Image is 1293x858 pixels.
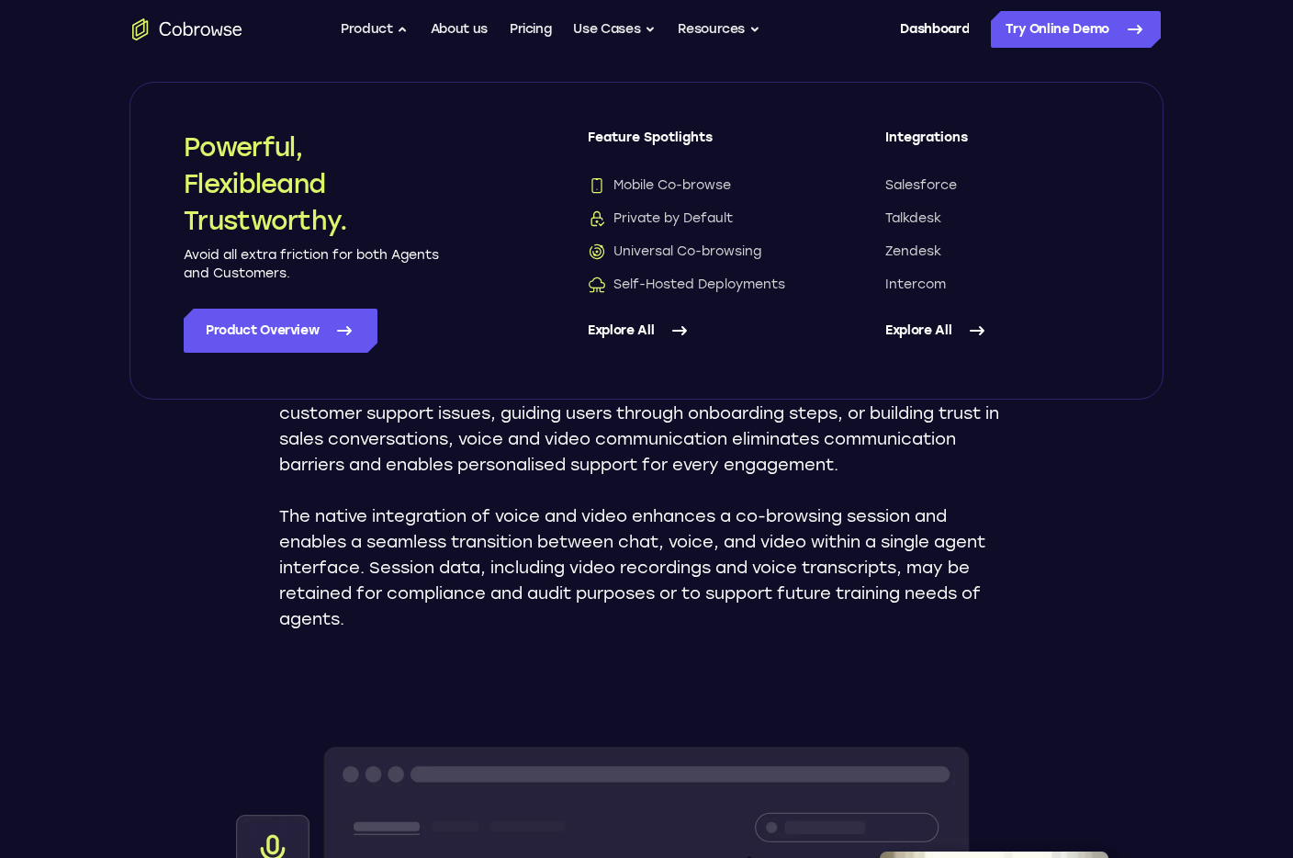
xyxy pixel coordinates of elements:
a: Explore All [588,309,812,353]
img: Self-Hosted Deployments [588,276,606,294]
span: Zendesk [885,243,941,261]
a: Explore All [885,309,1109,353]
button: Resources [678,11,760,48]
button: Product [341,11,409,48]
a: Salesforce [885,176,1109,195]
h2: Powerful, Flexible and Trustworthy. [184,129,441,239]
p: The native integration of voice and video enhances a co-browsing session and enables a seamless t... [279,503,1014,632]
span: Intercom [885,276,946,294]
p: Avoid all extra friction for both Agents and Customers. [184,246,441,283]
a: Universal Co-browsingUniversal Co-browsing [588,243,812,261]
span: Salesforce [885,176,957,195]
a: Private by DefaultPrivate by Default [588,209,812,228]
span: Universal Co-browsing [588,243,761,261]
a: Pricing [510,11,552,48]
span: Integrations [885,129,1109,162]
span: Private by Default [588,209,733,228]
a: Intercom [885,276,1109,294]
a: Mobile Co-browseMobile Co-browse [588,176,812,195]
span: Feature Spotlights [588,129,812,162]
span: Self-Hosted Deployments [588,276,785,294]
a: Talkdesk [885,209,1109,228]
a: About us [431,11,488,48]
a: Self-Hosted DeploymentsSelf-Hosted Deployments [588,276,812,294]
a: Zendesk [885,243,1109,261]
img: Universal Co-browsing [588,243,606,261]
a: Dashboard [900,11,969,48]
a: Try Online Demo [991,11,1161,48]
p: The voice and video feature of Cobrowse adds real-time voice and video calling functionality to y... [279,349,1014,478]
a: Product Overview [184,309,377,353]
a: Go to the home page [132,18,242,40]
button: Use Cases [573,11,656,48]
span: Talkdesk [885,209,941,228]
img: Private by Default [588,209,606,228]
span: Mobile Co-browse [588,176,731,195]
img: Mobile Co-browse [588,176,606,195]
